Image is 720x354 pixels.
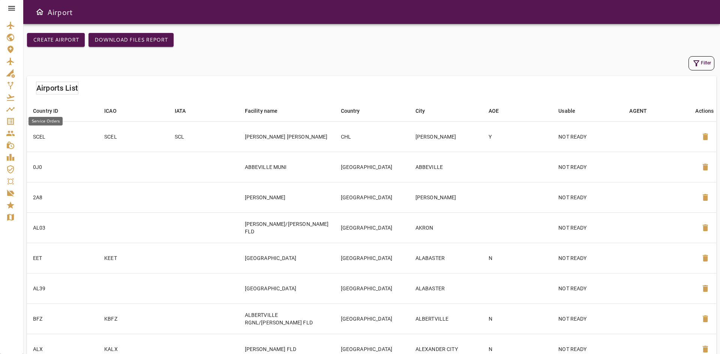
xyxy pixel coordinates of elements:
span: AGENT [629,106,657,115]
button: Delete Airport [696,279,714,297]
span: delete [701,284,710,293]
span: delete [701,223,710,232]
td: 2A8 [27,182,98,212]
td: [GEOGRAPHIC_DATA] [335,243,409,273]
td: SCL [169,121,239,152]
td: ALABASTER [409,243,483,273]
span: Usable [558,106,585,115]
div: Facility name [245,106,278,115]
td: BFZ [27,303,98,334]
div: AGENT [629,106,647,115]
td: KEET [98,243,168,273]
td: [GEOGRAPHIC_DATA] [335,273,409,303]
div: AOE [489,106,499,115]
td: [PERSON_NAME] [239,182,335,212]
td: N [483,303,553,334]
td: Y [483,121,553,152]
td: ALBERTVILLE RGNL/[PERSON_NAME] FLD [239,303,335,334]
td: ALABASTER [409,273,483,303]
p: NOT READY [558,285,617,292]
button: Delete Airport [696,158,714,176]
button: Filter [688,56,714,70]
div: Country ID [33,106,58,115]
p: NOT READY [558,194,617,201]
p: NOT READY [558,345,617,353]
p: NOT READY [558,224,617,232]
td: [GEOGRAPHIC_DATA] [335,152,409,182]
td: N [483,243,553,273]
td: SCEL [98,121,168,152]
td: ABBEVILLE [409,152,483,182]
p: NOT READY [558,315,617,323]
span: AOE [489,106,508,115]
button: Delete Airport [696,188,714,206]
div: Usable [558,106,575,115]
span: IATA [175,106,196,115]
div: IATA [175,106,186,115]
span: delete [701,345,710,354]
td: [GEOGRAPHIC_DATA] [335,182,409,212]
span: delete [701,163,710,172]
span: Country [341,106,370,115]
td: CHL [335,121,409,152]
td: AL39 [27,273,98,303]
span: ICAO [104,106,126,115]
td: [PERSON_NAME] [409,121,483,152]
span: delete [701,254,710,263]
button: Delete Airport [696,310,714,328]
p: NOT READY [558,254,617,262]
td: EET [27,243,98,273]
div: Country [341,106,360,115]
div: City [415,106,425,115]
button: Delete Airport [696,249,714,267]
button: Delete Airport [696,128,714,146]
td: AL03 [27,212,98,243]
button: Download Files Report [88,33,174,47]
span: City [415,106,435,115]
td: [GEOGRAPHIC_DATA] [239,243,335,273]
span: delete [701,193,710,202]
td: [GEOGRAPHIC_DATA] [239,273,335,303]
td: KBFZ [98,303,168,334]
p: NOT READY [558,133,617,140]
span: delete [701,132,710,141]
button: Create airport [27,33,85,47]
h6: Airport [47,6,73,18]
td: [PERSON_NAME] [PERSON_NAME] [239,121,335,152]
button: Open drawer [32,4,47,19]
h6: Airports List [36,82,78,94]
p: NOT READY [558,163,617,171]
td: [GEOGRAPHIC_DATA] [335,303,409,334]
td: AKRON [409,212,483,243]
span: Facility name [245,106,288,115]
span: Country ID [33,106,68,115]
td: [PERSON_NAME] [409,182,483,212]
td: ALBERTVILLE [409,303,483,334]
td: SCEL [27,121,98,152]
td: ABBEVILLE MUNI [239,152,335,182]
td: [PERSON_NAME]/[PERSON_NAME] FLD [239,212,335,243]
span: delete [701,314,710,323]
div: Service Orders [28,117,63,125]
div: ICAO [104,106,117,115]
td: [GEOGRAPHIC_DATA] [335,212,409,243]
button: Delete Airport [696,219,714,237]
td: 0J0 [27,152,98,182]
